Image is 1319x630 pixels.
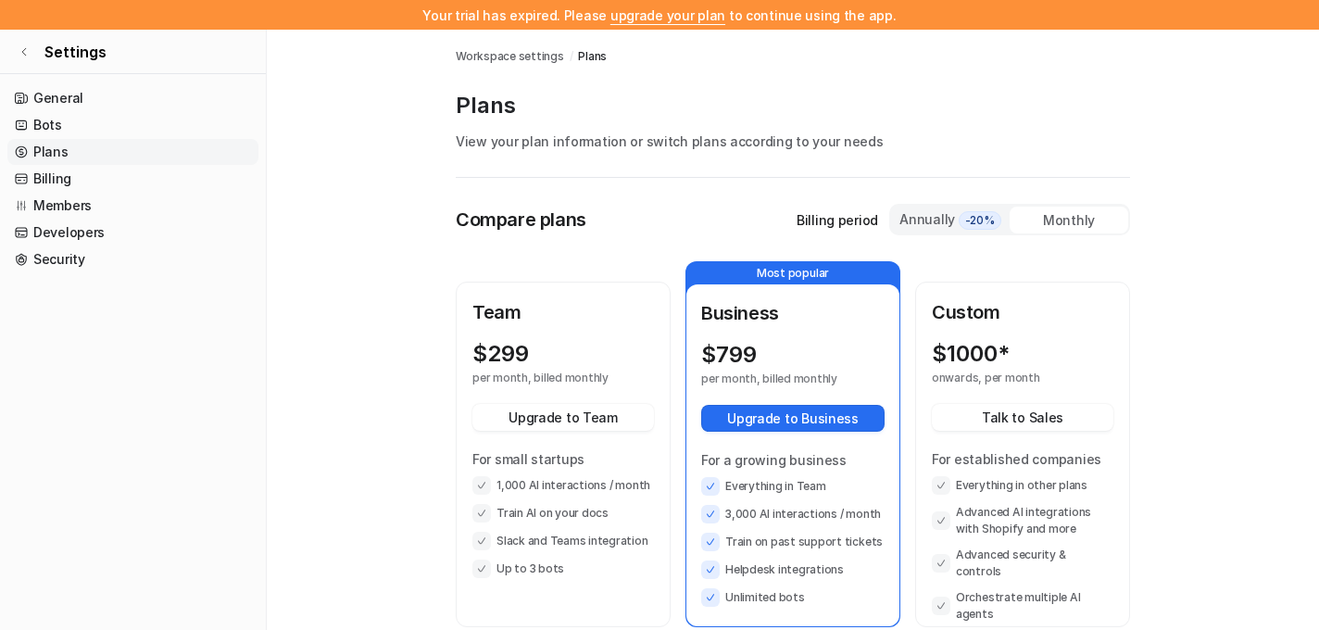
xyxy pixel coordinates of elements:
[472,371,621,385] p: per month, billed monthly
[44,41,107,63] span: Settings
[456,48,564,65] a: Workspace settings
[1010,207,1128,233] div: Monthly
[932,589,1113,623] li: Orchestrate multiple AI agents
[472,449,654,469] p: For small startups
[701,372,851,386] p: per month, billed monthly
[7,85,258,111] a: General
[472,404,654,431] button: Upgrade to Team
[797,210,878,230] p: Billing period
[472,476,654,495] li: 1,000 AI interactions / month
[701,477,885,496] li: Everything in Team
[898,209,1002,230] div: Annually
[472,341,529,367] p: $ 299
[932,504,1113,537] li: Advanced AI integrations with Shopify and more
[701,561,885,579] li: Helpdesk integrations
[932,404,1113,431] button: Talk to Sales
[701,299,885,327] p: Business
[932,547,1113,580] li: Advanced security & controls
[701,505,885,523] li: 3,000 AI interactions / month
[7,193,258,219] a: Members
[472,504,654,523] li: Train AI on your docs
[472,560,654,578] li: Up to 3 bots
[686,262,899,284] p: Most popular
[932,298,1113,326] p: Custom
[472,532,654,550] li: Slack and Teams integration
[932,341,1010,367] p: $ 1000*
[932,476,1113,495] li: Everything in other plans
[7,246,258,272] a: Security
[7,166,258,192] a: Billing
[701,342,757,368] p: $ 799
[932,371,1080,385] p: onwards, per month
[701,450,885,470] p: For a growing business
[456,132,1130,151] p: View your plan information or switch plans according to your needs
[472,298,654,326] p: Team
[610,7,725,23] a: upgrade your plan
[456,91,1130,120] p: Plans
[7,139,258,165] a: Plans
[7,112,258,138] a: Bots
[7,220,258,246] a: Developers
[701,405,885,432] button: Upgrade to Business
[701,588,885,607] li: Unlimited bots
[959,211,1001,230] span: -20%
[570,48,573,65] span: /
[932,449,1113,469] p: For established companies
[701,533,885,551] li: Train on past support tickets
[578,48,607,65] a: Plans
[456,206,586,233] p: Compare plans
